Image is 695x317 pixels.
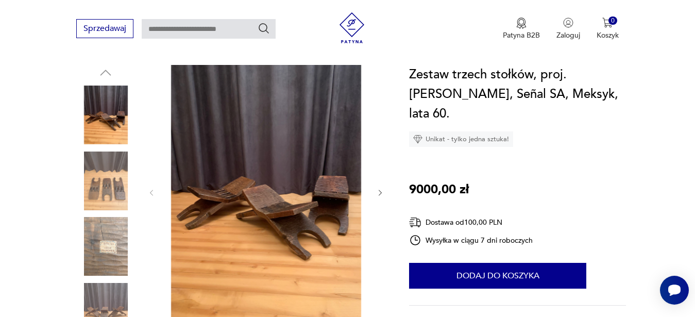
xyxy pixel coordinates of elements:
img: Ikona diamentu [413,135,422,144]
button: Patyna B2B [503,18,540,40]
button: Sprzedawaj [76,19,133,38]
img: Zdjęcie produktu Zestaw trzech stołków, proj. Don S. Shoemaker, Señal SA, Meksyk, lata 60. [76,152,135,210]
a: Ikona medaluPatyna B2B [503,18,540,40]
div: 0 [608,16,617,25]
p: Koszyk [597,30,619,40]
h1: Zestaw trzech stołków, proj. [PERSON_NAME], Señal SA, Meksyk, lata 60. [409,65,626,124]
div: Wysyłka w ciągu 7 dni roboczych [409,234,533,246]
img: Patyna - sklep z meblami i dekoracjami vintage [336,12,367,43]
img: Ikona dostawy [409,216,421,229]
p: Zaloguj [556,30,580,40]
p: 9000,00 zł [409,180,469,199]
button: Zaloguj [556,18,580,40]
p: Patyna B2B [503,30,540,40]
a: Sprzedawaj [76,26,133,33]
img: Zdjęcie produktu Zestaw trzech stołków, proj. Don S. Shoemaker, Señal SA, Meksyk, lata 60. [76,217,135,276]
img: Zdjęcie produktu Zestaw trzech stołków, proj. Don S. Shoemaker, Señal SA, Meksyk, lata 60. [76,86,135,144]
img: Ikonka użytkownika [563,18,573,28]
iframe: Smartsupp widget button [660,276,689,305]
div: Dostawa od 100,00 PLN [409,216,533,229]
img: Ikona koszyka [602,18,613,28]
button: Dodaj do koszyka [409,263,586,289]
button: Szukaj [258,22,270,35]
button: 0Koszyk [597,18,619,40]
img: Ikona medalu [516,18,527,29]
div: Unikat - tylko jedna sztuka! [409,131,513,147]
